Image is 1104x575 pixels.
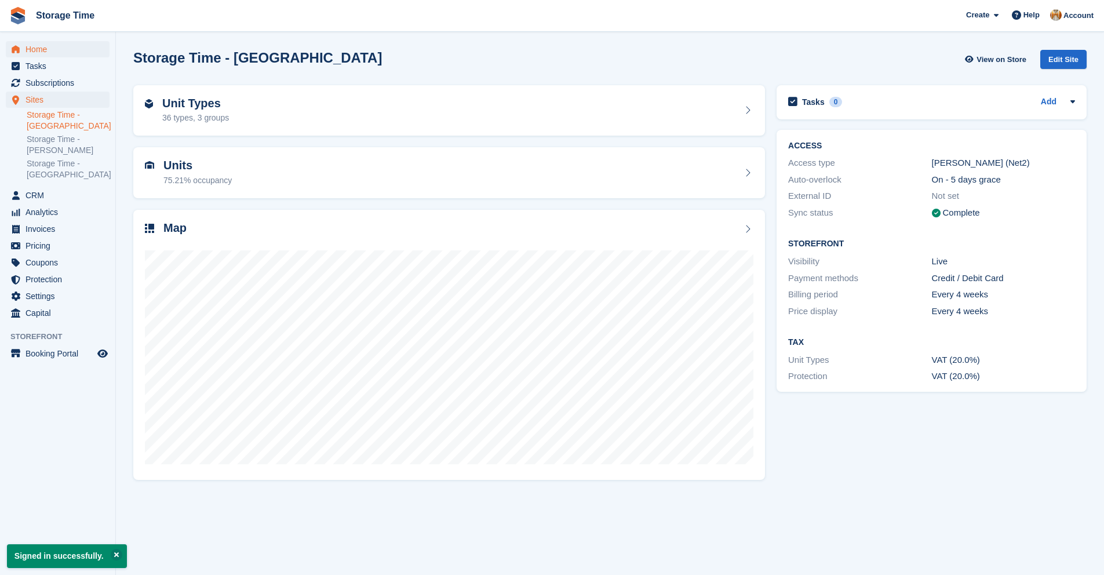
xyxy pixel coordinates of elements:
a: Units 75.21% occupancy [133,147,765,198]
div: VAT (20.0%) [932,354,1075,367]
a: Storage Time - [GEOGRAPHIC_DATA] [27,110,110,132]
a: Storage Time - [GEOGRAPHIC_DATA] [27,158,110,180]
a: menu [6,238,110,254]
h2: Unit Types [162,97,229,110]
h2: ACCESS [788,141,1075,151]
a: Unit Types 36 types, 3 groups [133,85,765,136]
div: Complete [943,206,980,220]
img: Kizzy Sarwar [1050,9,1062,21]
div: 0 [829,97,843,107]
div: Unit Types [788,354,931,367]
span: Help [1023,9,1040,21]
a: menu [6,288,110,304]
span: Tasks [25,58,95,74]
span: Pricing [25,238,95,254]
span: Home [25,41,95,57]
a: menu [6,58,110,74]
h2: Storefront [788,239,1075,249]
span: Invoices [25,221,95,237]
span: Booking Portal [25,345,95,362]
div: External ID [788,190,931,203]
div: Auto-overlock [788,173,931,187]
a: View on Store [963,50,1031,69]
img: unit-type-icn-2b2737a686de81e16bb02015468b77c625bbabd49415b5ef34ead5e3b44a266d.svg [145,99,153,108]
h2: Units [163,159,232,172]
div: Billing period [788,288,931,301]
div: Live [932,255,1075,268]
a: menu [6,305,110,321]
span: Storefront [10,331,115,343]
a: Storage Time [31,6,99,25]
a: menu [6,204,110,220]
a: Add [1041,96,1056,109]
span: Subscriptions [25,75,95,91]
span: Protection [25,271,95,287]
div: VAT (20.0%) [932,370,1075,383]
a: menu [6,92,110,108]
img: unit-icn-7be61d7bf1b0ce9d3e12c5938cc71ed9869f7b940bace4675aadf7bd6d80202e.svg [145,161,154,169]
a: menu [6,75,110,91]
div: On - 5 days grace [932,173,1075,187]
img: stora-icon-8386f47178a22dfd0bd8f6a31ec36ba5ce8667c1dd55bd0f319d3a0aa187defe.svg [9,7,27,24]
span: Account [1063,10,1094,21]
div: Every 4 weeks [932,288,1075,301]
div: Visibility [788,255,931,268]
span: Coupons [25,254,95,271]
h2: Storage Time - [GEOGRAPHIC_DATA] [133,50,382,65]
a: menu [6,221,110,237]
div: Access type [788,157,931,170]
span: Settings [25,288,95,304]
a: menu [6,271,110,287]
a: menu [6,254,110,271]
div: [PERSON_NAME] (Net2) [932,157,1075,170]
a: menu [6,41,110,57]
img: map-icn-33ee37083ee616e46c38cad1a60f524a97daa1e2b2c8c0bc3eb3415660979fc1.svg [145,224,154,233]
a: Edit Site [1040,50,1087,74]
span: Capital [25,305,95,321]
span: Create [966,9,989,21]
a: menu [6,345,110,362]
a: Storage Time - [PERSON_NAME] [27,134,110,156]
a: Map [133,210,765,481]
a: Preview store [96,347,110,361]
div: Not set [932,190,1075,203]
span: CRM [25,187,95,203]
p: Signed in successfully. [7,544,127,568]
div: Protection [788,370,931,383]
span: Sites [25,92,95,108]
div: Payment methods [788,272,931,285]
div: 75.21% occupancy [163,174,232,187]
div: Credit / Debit Card [932,272,1075,285]
span: View on Store [977,54,1026,65]
div: Every 4 weeks [932,305,1075,318]
div: Sync status [788,206,931,220]
h2: Tax [788,338,1075,347]
span: Analytics [25,204,95,220]
h2: Tasks [802,97,825,107]
a: menu [6,187,110,203]
div: 36 types, 3 groups [162,112,229,124]
div: Edit Site [1040,50,1087,69]
div: Price display [788,305,931,318]
h2: Map [163,221,187,235]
